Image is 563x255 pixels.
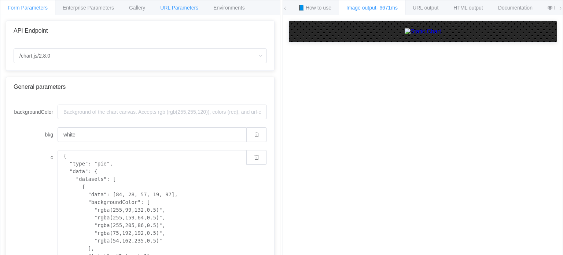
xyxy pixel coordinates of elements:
input: Select [14,48,267,63]
span: URL Parameters [160,5,198,11]
img: Static Chart [405,28,441,35]
span: API Endpoint [14,28,48,34]
span: Documentation [498,5,533,11]
span: Environments [213,5,245,11]
span: Image output [346,5,398,11]
span: - 6671ms [376,5,398,11]
span: HTML output [453,5,483,11]
a: Static Chart [296,28,549,35]
input: Background of the chart canvas. Accepts rgb (rgb(255,255,120)), colors (red), and url-encoded hex... [58,127,246,142]
input: Background of the chart canvas. Accepts rgb (rgb(255,255,120)), colors (red), and url-encoded hex... [58,105,267,119]
label: bkg [14,127,58,142]
span: Gallery [129,5,145,11]
span: URL output [413,5,438,11]
label: backgroundColor [14,105,58,119]
span: 📘 How to use [298,5,331,11]
label: c [14,150,58,165]
span: General parameters [14,84,66,90]
span: Enterprise Parameters [63,5,114,11]
span: Form Parameters [8,5,48,11]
